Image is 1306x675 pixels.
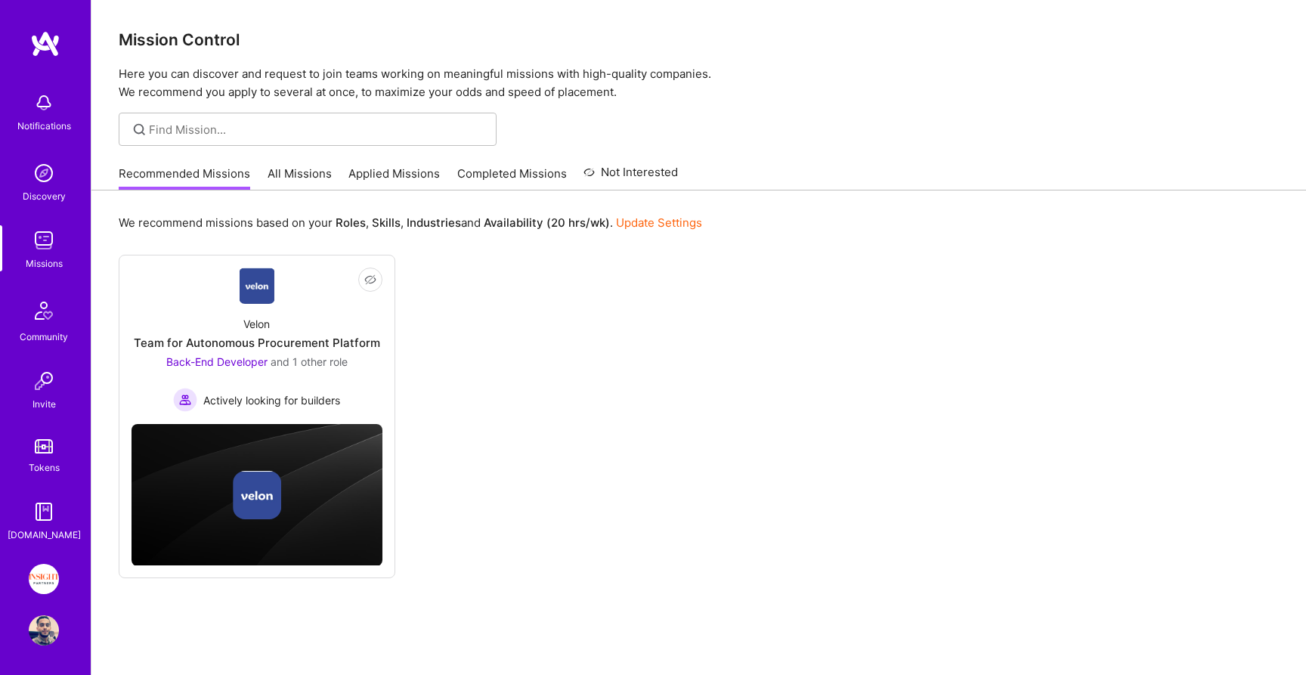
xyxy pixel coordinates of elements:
input: overall type: UNKNOWN_TYPE server type: NO_SERVER_DATA heuristic type: UNKNOWN_TYPE label: Find M... [149,122,485,138]
div: Tokens [29,460,60,475]
img: logo [30,30,60,57]
b: Skills [372,215,401,230]
div: Velon [243,316,270,332]
span: Back-End Developer [166,355,268,368]
i: icon SearchGrey [131,121,148,138]
a: Completed Missions [457,166,567,190]
img: guide book [29,497,59,527]
p: Here you can discover and request to join teams working on meaningful missions with high-quality ... [119,65,1279,101]
img: Invite [29,366,59,396]
b: Availability (20 hrs/wk) [484,215,610,230]
a: Recommended Missions [119,166,250,190]
a: Applied Missions [348,166,440,190]
b: Industries [407,215,461,230]
div: Invite [32,396,56,412]
i: icon EyeClosed [364,274,376,286]
img: Actively looking for builders [173,388,197,412]
p: We recommend missions based on your , , and . [119,215,702,231]
div: [DOMAIN_NAME] [8,527,81,543]
img: Company logo [233,471,281,519]
a: Insight Partners: Data & AI - Sourcing [25,564,63,594]
img: Company Logo [240,268,275,304]
img: cover [132,424,382,566]
a: Update Settings [616,215,702,230]
img: discovery [29,158,59,188]
a: User Avatar [25,615,63,646]
img: bell [29,88,59,118]
div: Notifications [17,118,71,134]
img: tokens [35,439,53,454]
div: Community [20,329,68,345]
a: All Missions [268,166,332,190]
h3: Mission Control [119,30,1279,49]
a: Not Interested [583,163,678,190]
span: and 1 other role [271,355,348,368]
img: User Avatar [29,615,59,646]
div: Missions [26,255,63,271]
b: Roles [336,215,366,230]
img: teamwork [29,225,59,255]
div: Team for Autonomous Procurement Platform [134,335,380,351]
div: Discovery [23,188,66,204]
span: Actively looking for builders [203,392,340,408]
a: Company LogoVelonTeam for Autonomous Procurement PlatformBack-End Developer and 1 other roleActiv... [132,268,382,412]
img: Community [26,293,62,329]
img: Insight Partners: Data & AI - Sourcing [29,564,59,594]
